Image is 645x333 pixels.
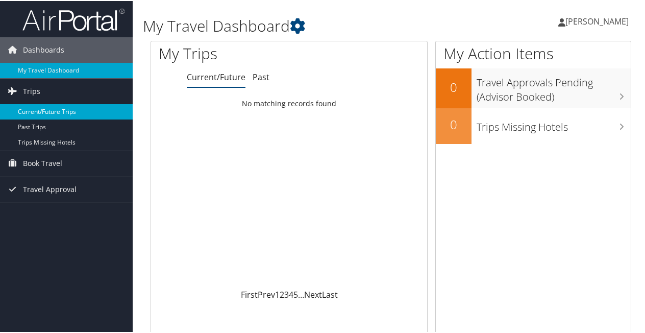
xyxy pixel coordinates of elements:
[304,288,322,299] a: Next
[293,288,298,299] a: 5
[477,69,631,103] h3: Travel Approvals Pending (Advisor Booked)
[187,70,245,82] a: Current/Future
[23,150,62,175] span: Book Travel
[436,78,472,95] h2: 0
[436,42,631,63] h1: My Action Items
[23,78,40,103] span: Trips
[23,176,77,201] span: Travel Approval
[143,14,474,36] h1: My Travel Dashboard
[298,288,304,299] span: …
[436,67,631,107] a: 0Travel Approvals Pending (Advisor Booked)
[23,36,64,62] span: Dashboards
[284,288,289,299] a: 3
[565,15,629,26] span: [PERSON_NAME]
[22,7,125,31] img: airportal-logo.png
[275,288,280,299] a: 1
[289,288,293,299] a: 4
[253,70,269,82] a: Past
[436,115,472,132] h2: 0
[322,288,338,299] a: Last
[477,114,631,133] h3: Trips Missing Hotels
[558,5,639,36] a: [PERSON_NAME]
[241,288,258,299] a: First
[151,93,427,112] td: No matching records found
[280,288,284,299] a: 2
[258,288,275,299] a: Prev
[436,107,631,143] a: 0Trips Missing Hotels
[159,42,305,63] h1: My Trips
